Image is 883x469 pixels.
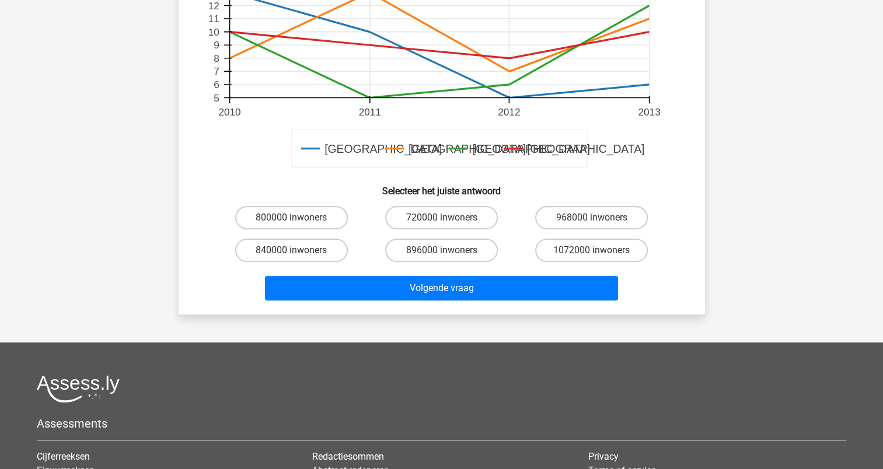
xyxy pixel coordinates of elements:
label: 968000 inwoners [535,206,648,229]
a: Privacy [588,451,619,462]
a: Redactiesommen [312,451,384,462]
label: 800000 inwoners [235,206,348,229]
img: Assessly logo [37,375,120,402]
a: Cijferreeksen [37,451,90,462]
label: 896000 inwoners [385,239,498,262]
text: 9 [214,39,219,51]
text: [GEOGRAPHIC_DATA] [409,142,526,156]
text: 2013 [638,106,660,118]
text: 7 [214,65,219,77]
label: 1072000 inwoners [535,239,648,262]
text: 10 [208,26,219,38]
text: [GEOGRAPHIC_DATA] [527,142,644,156]
h6: Selecteer het juiste antwoord [197,176,686,197]
text: 2012 [498,106,520,118]
text: 8 [214,52,219,64]
button: Volgende vraag [265,276,618,300]
text: 11 [208,13,219,24]
text: 2010 [218,106,240,118]
h5: Assessments [37,416,846,430]
label: 720000 inwoners [385,206,498,229]
text: [GEOGRAPHIC_DATA] [324,142,442,156]
text: [GEOGRAPHIC_DATA] [472,142,589,156]
label: 840000 inwoners [235,239,348,262]
text: 5 [214,92,219,104]
text: 6 [214,79,219,90]
text: 2011 [358,106,381,118]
